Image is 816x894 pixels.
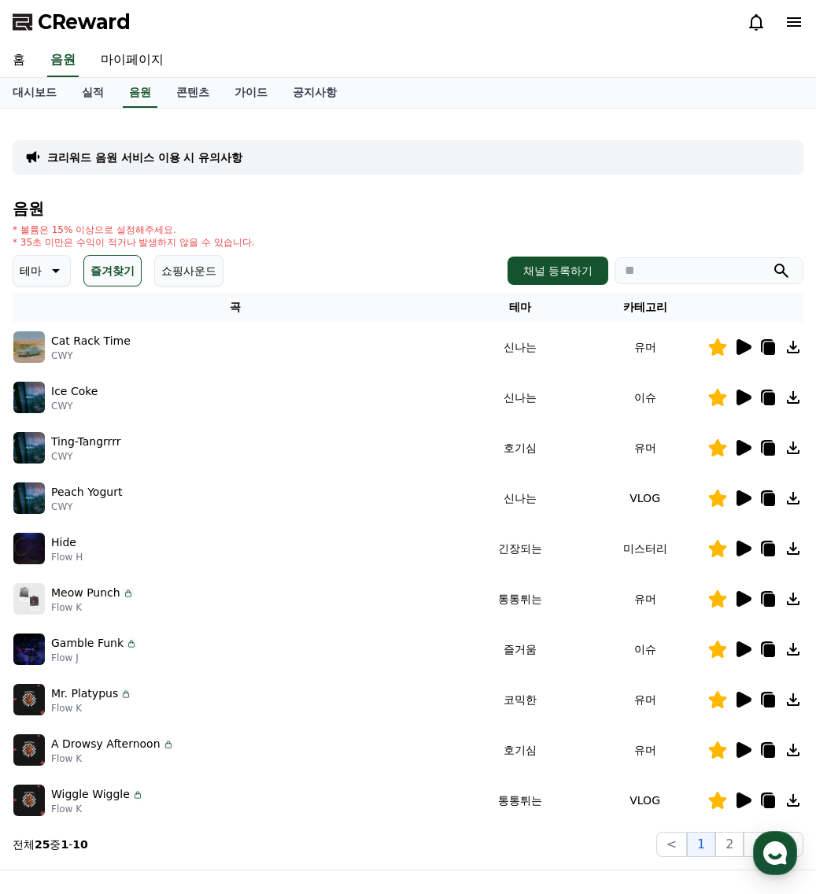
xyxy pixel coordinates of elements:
[222,78,280,108] a: 가이드
[51,383,98,400] p: Ice Coke
[154,255,223,286] button: 쇼핑사운드
[582,423,707,473] td: 유머
[47,150,242,165] a: 크리워드 음원 서비스 이용 시 유의사항
[457,725,582,775] td: 호기심
[582,372,707,423] td: 이슈
[51,585,120,601] p: Meow Punch
[582,473,707,523] td: VLOG
[457,674,582,725] td: 코믹한
[457,473,582,523] td: 신나는
[582,725,707,775] td: 유머
[582,624,707,674] td: 이슈
[687,832,715,857] button: 1
[123,78,157,108] a: 음원
[164,78,222,108] a: 콘텐츠
[457,322,582,372] td: 신나는
[582,322,707,372] td: 유머
[457,523,582,574] td: 긴장되는
[582,293,707,322] th: 카테고리
[744,832,772,857] button: 3
[13,684,45,715] img: music
[457,574,582,624] td: 통통튀는
[13,382,45,413] img: music
[38,9,131,35] span: CReward
[582,574,707,624] td: 유머
[51,685,118,702] p: Mr. Platypus
[13,236,255,249] p: * 35초 미만은 수익이 적거나 발생하지 않을 수 있습니다.
[51,501,122,513] p: CWY
[13,533,45,564] img: music
[13,482,45,514] img: music
[5,499,104,538] a: 홈
[51,702,132,715] p: Flow K
[50,523,59,535] span: 홈
[20,260,42,282] p: 테마
[457,293,582,322] th: 테마
[51,736,161,752] p: A Drowsy Afternoon
[13,432,45,464] img: music
[203,499,302,538] a: 설정
[13,293,457,322] th: 곡
[51,333,131,349] p: Cat Rack Time
[51,803,144,815] p: Flow K
[457,423,582,473] td: 호기심
[457,624,582,674] td: 즐거움
[51,400,98,412] p: CWY
[13,837,88,852] p: 전체 중 -
[656,832,687,857] button: <
[457,372,582,423] td: 신나는
[13,785,45,816] img: music
[13,734,45,766] img: music
[13,331,45,363] img: music
[13,223,255,236] p: * 볼륨은 15% 이상으로 설정해주세요.
[51,534,76,551] p: Hide
[88,44,176,77] a: 마이페이지
[72,838,87,851] strong: 10
[47,44,79,77] a: 음원
[61,838,68,851] strong: 1
[51,450,120,463] p: CWY
[51,601,135,614] p: Flow K
[51,551,83,563] p: Flow H
[13,200,803,217] h4: 음원
[104,499,203,538] a: 대화
[457,775,582,826] td: 통통튀는
[51,635,124,652] p: Gamble Funk
[83,255,142,286] button: 즐겨찾기
[51,434,120,450] p: Ting-Tangrrrr
[144,523,163,536] span: 대화
[243,523,262,535] span: 설정
[582,523,707,574] td: 미스터리
[508,257,608,285] button: 채널 등록하기
[51,752,175,765] p: Flow K
[13,9,131,35] a: CReward
[51,484,122,501] p: Peach Yogurt
[51,786,130,803] p: Wiggle Wiggle
[51,652,138,664] p: Flow J
[35,838,50,851] strong: 25
[582,674,707,725] td: 유머
[13,583,45,615] img: music
[280,78,349,108] a: 공지사항
[13,255,71,286] button: 테마
[715,832,744,857] button: 2
[582,775,707,826] td: VLOG
[13,634,45,665] img: music
[51,349,131,362] p: CWY
[69,78,116,108] a: 실적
